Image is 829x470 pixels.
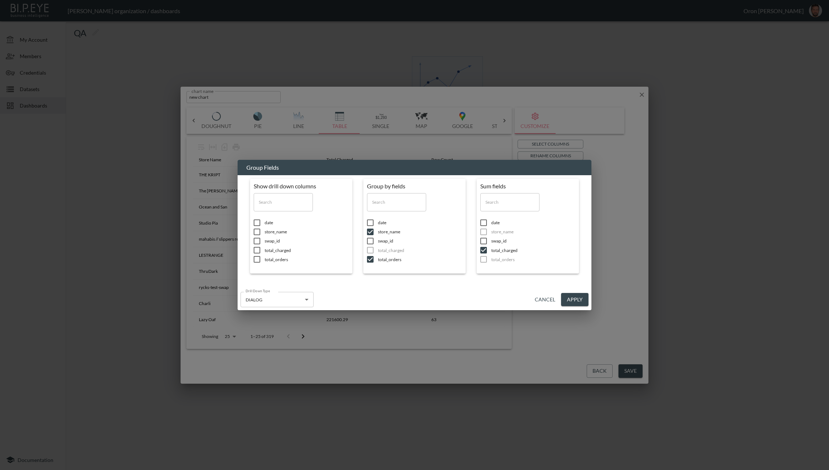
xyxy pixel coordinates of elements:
input: Search [367,193,426,211]
span: swap_id [265,238,349,244]
span: date [265,219,349,226]
label: Drill Down Type [246,289,270,293]
span: date [491,219,575,226]
h2: Group Fields [238,160,591,175]
div: Sum fields [480,183,575,189]
span: store_name [265,229,349,235]
span: total_orders [265,256,349,263]
button: Apply [561,293,588,307]
span: total_charged [265,247,349,253]
div: Group by fields [367,183,462,189]
span: swap_id [491,238,575,244]
span: date [378,219,462,226]
input: Search [480,193,540,211]
div: Show drill down columns [254,183,349,189]
input: Search [254,193,313,211]
span: total_orders [378,256,462,263]
button: Cancel [532,293,558,307]
span: total_charged [491,247,575,253]
span: DIALOG [246,297,262,302]
span: swap_id [378,238,462,244]
span: store_name [378,229,462,235]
